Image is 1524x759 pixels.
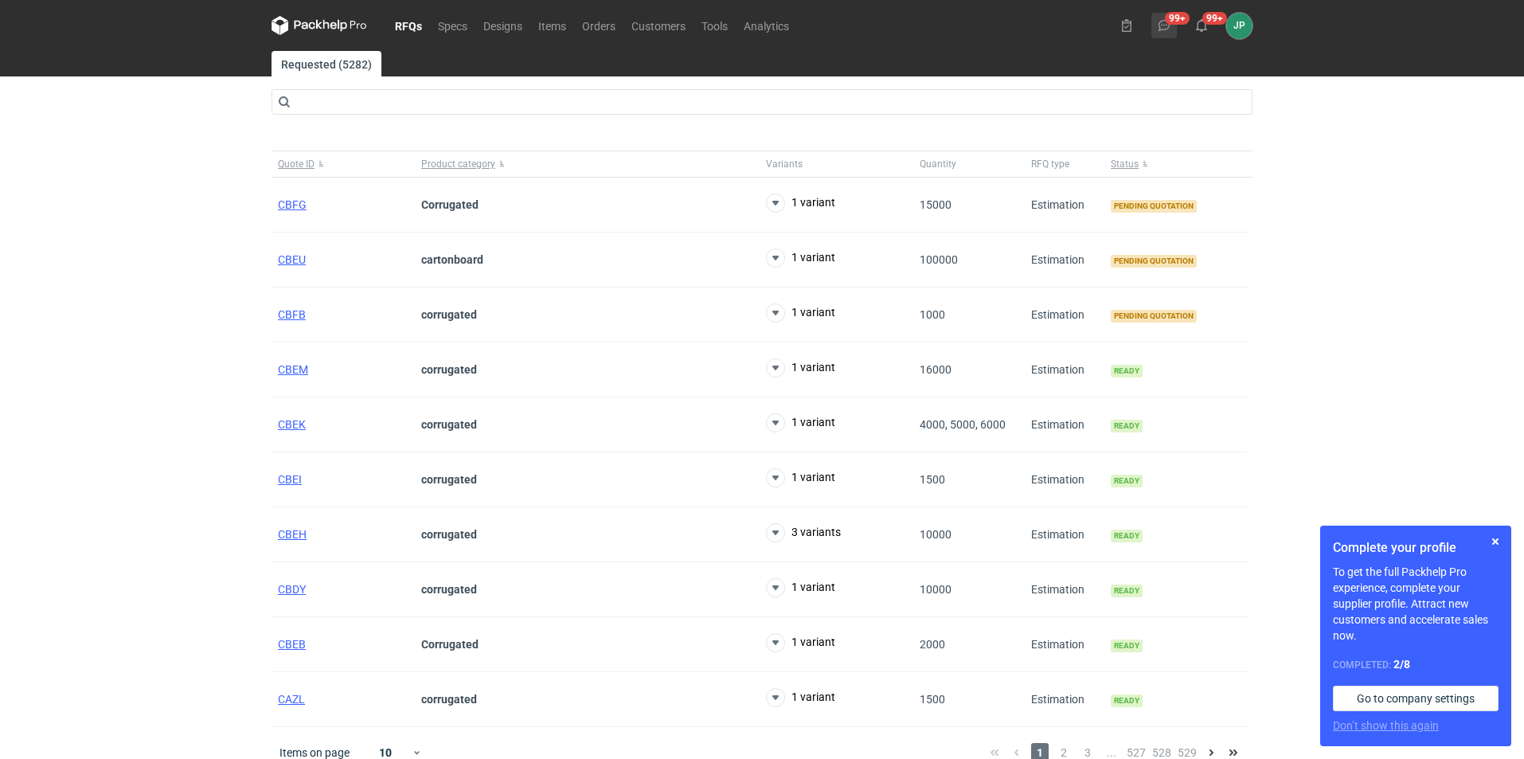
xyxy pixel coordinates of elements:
span: 1500 [920,473,945,486]
a: CBFG [278,198,307,211]
span: 1000 [920,308,945,321]
strong: corrugated [421,418,477,431]
strong: Corrugated [421,198,479,211]
button: 1 variant [766,578,835,597]
strong: cartonboard [421,253,483,266]
a: Requested (5282) [272,51,381,76]
strong: corrugated [421,363,477,376]
div: Estimation [1025,672,1104,727]
button: 99+ [1189,13,1214,38]
a: RFQs [387,16,430,35]
div: Estimation [1025,507,1104,562]
a: Specs [430,16,475,35]
svg: Packhelp Pro [272,16,367,35]
strong: Corrugated [421,638,479,651]
div: Completed: [1333,656,1499,673]
div: Estimation [1025,562,1104,617]
span: Ready [1111,530,1143,542]
span: Pending quotation [1111,310,1197,323]
a: CBEB [278,638,306,651]
strong: corrugated [421,583,477,596]
div: Estimation [1025,288,1104,342]
button: 1 variant [766,248,835,268]
div: Estimation [1025,617,1104,672]
strong: corrugated [421,528,477,541]
button: 1 variant [766,468,835,487]
button: Don’t show this again [1333,718,1439,734]
a: Go to company settings [1333,686,1499,711]
a: CBDY [278,583,306,596]
span: Pending quotation [1111,200,1197,213]
span: 10000 [920,528,952,541]
span: 10000 [920,583,952,596]
div: Estimation [1025,397,1104,452]
span: 100000 [920,253,958,266]
span: Ready [1111,365,1143,378]
span: Product category [421,158,495,170]
a: CBEH [278,528,307,541]
strong: corrugated [421,473,477,486]
button: 1 variant [766,358,835,378]
a: Designs [475,16,530,35]
span: 15000 [920,198,952,211]
span: 2000 [920,638,945,651]
button: 99+ [1151,13,1177,38]
div: Justyna Powała [1226,13,1252,39]
span: Pending quotation [1111,255,1197,268]
button: 1 variant [766,194,835,213]
a: CBEU [278,253,306,266]
span: Ready [1111,585,1143,597]
div: Estimation [1025,233,1104,288]
div: Estimation [1025,342,1104,397]
button: Status [1104,151,1248,177]
a: Analytics [736,16,797,35]
span: Ready [1111,420,1143,432]
button: 3 variants [766,523,841,542]
span: Ready [1111,640,1143,652]
a: Items [530,16,574,35]
button: 1 variant [766,303,835,323]
strong: corrugated [421,693,477,706]
strong: corrugated [421,308,477,321]
span: 16000 [920,363,952,376]
span: Quantity [920,158,956,170]
button: 1 variant [766,633,835,652]
span: CBFB [278,308,306,321]
span: 1500 [920,693,945,706]
span: Status [1111,158,1139,170]
a: Orders [574,16,623,35]
button: JP [1226,13,1252,39]
button: Skip for now [1486,532,1505,551]
div: Estimation [1025,452,1104,507]
span: Quote ID [278,158,315,170]
div: Estimation [1025,178,1104,233]
a: CBEK [278,418,306,431]
span: 4000, 5000, 6000 [920,418,1006,431]
span: Ready [1111,694,1143,707]
a: Tools [694,16,736,35]
strong: 2 / 8 [1393,658,1410,671]
button: Quote ID [272,151,415,177]
span: Ready [1111,475,1143,487]
p: To get the full Packhelp Pro experience, complete your supplier profile. Attract new customers an... [1333,564,1499,644]
a: Customers [623,16,694,35]
button: 1 variant [766,413,835,432]
button: 1 variant [766,688,835,707]
a: CBEI [278,473,302,486]
span: RFQ type [1031,158,1069,170]
button: Product category [415,151,760,177]
h1: Complete your profile [1333,538,1499,558]
span: Variants [766,158,803,170]
a: CAZL [278,693,305,706]
a: CBEM [278,363,308,376]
